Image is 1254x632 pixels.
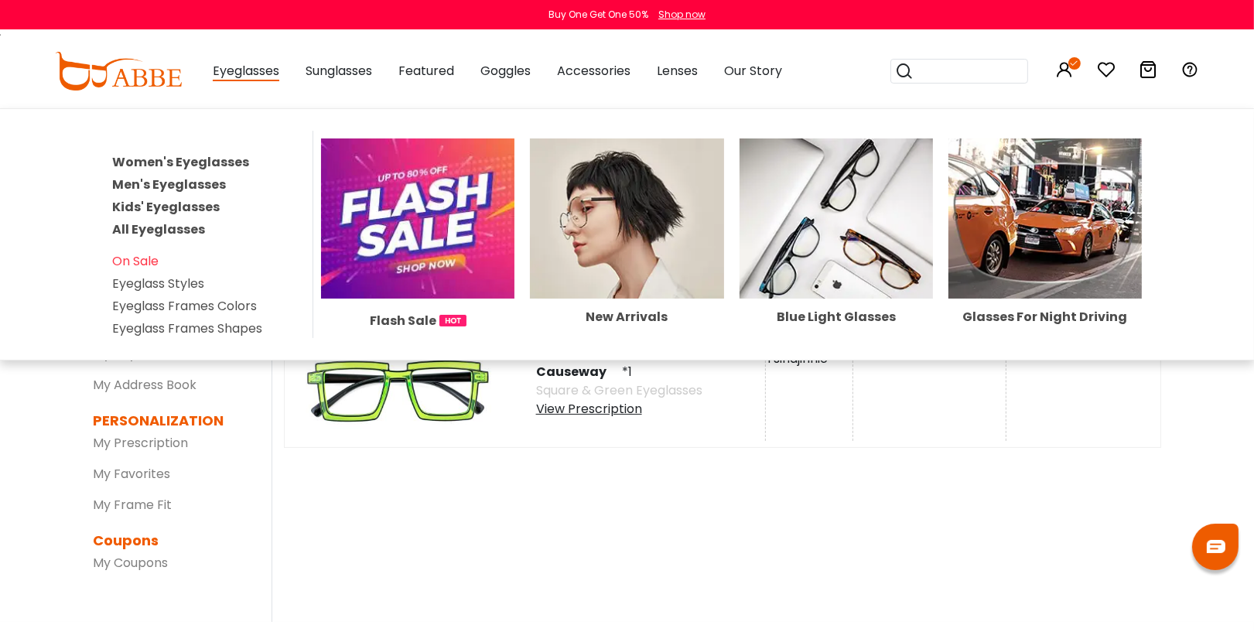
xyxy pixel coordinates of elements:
img: New Arrivals [530,138,723,299]
span: Featured [398,62,454,80]
img: abbeglasses.com [55,52,182,91]
a: Women's Eyeglasses [112,153,249,171]
img: chat [1207,540,1225,553]
img: Glasses For Night Driving [948,138,1142,299]
a: My Favorites [94,465,171,483]
div: View Prescription [536,400,702,418]
div: Blue Light Glasses [740,311,933,323]
dt: Coupons [94,530,248,551]
div: Shop now [658,8,706,22]
a: Flash Sale [321,209,514,330]
span: Eyeglasses [213,62,279,81]
div: Glasses For Night Driving [948,311,1142,323]
img: Blue Light Glasses [740,138,933,299]
span: Goggles [480,62,531,80]
img: Flash Sale [321,138,514,299]
span: Causeway [536,363,619,381]
div: Buy One Get One 50% [548,8,648,22]
a: Men's Eyeglasses [112,176,226,193]
a: My Frame Fit [94,496,173,514]
div: New Arrivals [530,311,723,323]
a: My Coupons [94,554,169,572]
a: Kids' Eyeglasses [112,198,220,216]
a: On Sale [112,252,159,270]
span: Square & Green Eyeglasses [536,381,702,399]
a: Eyeglass Styles [112,275,204,292]
a: New Arrivals [530,209,723,323]
img: 1724998894317IetNH.gif [439,315,466,326]
dt: PERSONALIZATION [94,410,248,431]
span: Flash Sale [370,311,436,330]
img: product image [298,340,499,441]
a: Blue Light Glasses [740,209,933,323]
a: My Prescription [94,434,189,452]
a: All Eyeglasses [112,220,205,238]
a: Shop now [651,8,706,21]
a: Glasses For Night Driving [948,209,1142,323]
a: My Address Book [94,376,197,394]
span: Lenses [657,62,698,80]
a: Eyeglass Frames Shapes [112,319,262,337]
span: Sunglasses [306,62,372,80]
span: Accessories [557,62,630,80]
a: Eyeglass Frames Colors [112,297,257,315]
span: Our Story [724,62,782,80]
